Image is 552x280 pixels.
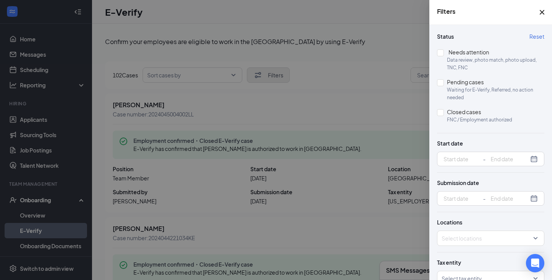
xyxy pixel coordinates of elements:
span: Closed cases [447,108,481,115]
input: Start date [444,155,482,163]
span: Filters [437,8,455,17]
span: Data review, photo match, photo upload, TNC, FNC [447,56,541,72]
span: Waiting for E-Verify, Referred, no action needed [447,86,541,102]
svg: Cross [537,8,547,17]
span: Status [437,33,544,40]
span: - [483,195,486,202]
span: Needs attention [447,49,489,56]
span: Submission date [437,179,544,187]
span: Start date [437,139,544,147]
input: Start date [444,194,482,203]
div: Open Intercom Messenger [526,254,544,272]
span: - [483,156,486,162]
span: Pending cases [447,79,484,85]
input: End date [491,194,529,203]
span: FNC / Employment authorized [447,116,512,124]
span: Tax entity [437,259,544,266]
input: End date [491,155,529,163]
span: Reset [529,33,544,40]
span: Locations [437,218,544,226]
